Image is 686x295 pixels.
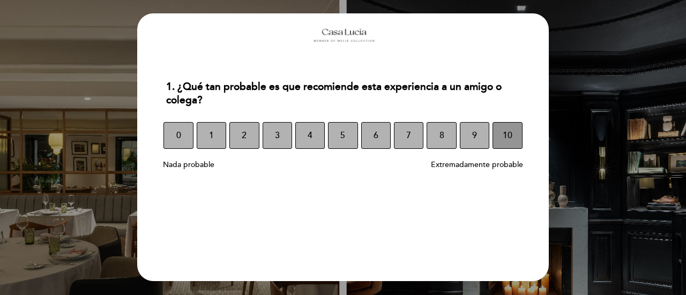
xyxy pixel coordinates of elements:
[242,120,247,150] span: 2
[439,120,444,150] span: 8
[427,122,456,149] button: 8
[374,120,378,150] span: 6
[328,122,357,149] button: 5
[305,24,381,46] img: header_1748028899.jpeg
[229,122,259,149] button: 2
[472,120,477,150] span: 9
[158,74,528,114] div: 1. ¿Qué tan probable es que recomiende esta experiencia a un amigo o colega?
[275,120,280,150] span: 3
[163,122,193,149] button: 0
[263,122,292,149] button: 3
[176,120,181,150] span: 0
[431,160,523,169] span: Extremadamente probable
[460,122,489,149] button: 9
[340,120,345,150] span: 5
[493,122,522,149] button: 10
[209,120,214,150] span: 1
[308,120,312,150] span: 4
[406,120,411,150] span: 7
[295,122,325,149] button: 4
[197,122,226,149] button: 1
[394,122,423,149] button: 7
[361,122,391,149] button: 6
[503,120,512,150] span: 10
[163,160,214,169] span: Nada probable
